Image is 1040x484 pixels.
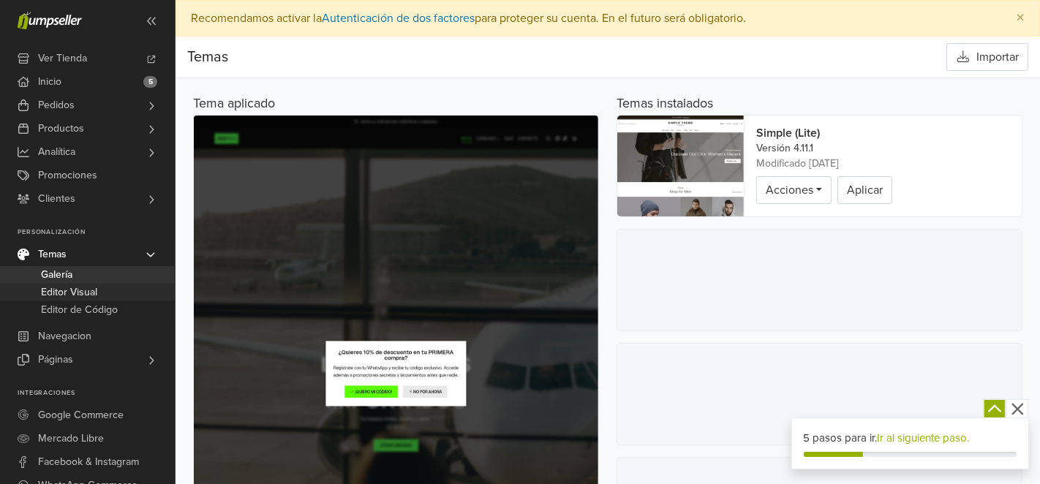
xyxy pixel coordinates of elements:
[41,301,118,319] span: Editor de Código
[38,450,139,474] span: Facebook & Instagram
[38,243,67,266] span: Temas
[322,11,475,26] a: Autenticación de dos factores
[756,159,839,169] span: 2025-09-24 08:21
[878,431,970,445] a: Ir al siguiente paso.
[38,47,87,70] span: Ver Tienda
[804,430,1017,447] div: 5 pasos para ir.
[38,427,104,450] span: Mercado Libre
[1016,7,1025,29] span: ×
[38,94,75,117] span: Pedidos
[38,70,61,94] span: Inicio
[18,389,175,398] p: Integraciones
[41,266,72,284] span: Galería
[756,176,832,204] a: Acciones
[38,187,75,211] span: Clientes
[38,164,97,187] span: Promociones
[946,43,1028,71] button: Importar
[38,140,75,164] span: Analítica
[38,404,124,427] span: Google Commerce
[193,96,599,112] h5: Tema aplicado
[41,284,97,301] span: Editor Visual
[38,325,91,348] span: Navegacion
[617,96,713,112] h5: Temas instalados
[38,348,73,371] span: Páginas
[766,183,813,197] span: Acciones
[837,176,892,204] button: Aplicar
[1001,1,1039,36] button: Close
[187,48,228,66] span: Temas
[143,76,157,88] span: 5
[756,127,820,139] span: Simple (Lite)
[38,117,84,140] span: Productos
[18,228,175,237] p: Personalización
[756,143,813,154] span: Versión 4.11.1
[617,116,744,216] img: Marcador de posición de tema Simple (Lite): una representación visual de una imagen de marcador d...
